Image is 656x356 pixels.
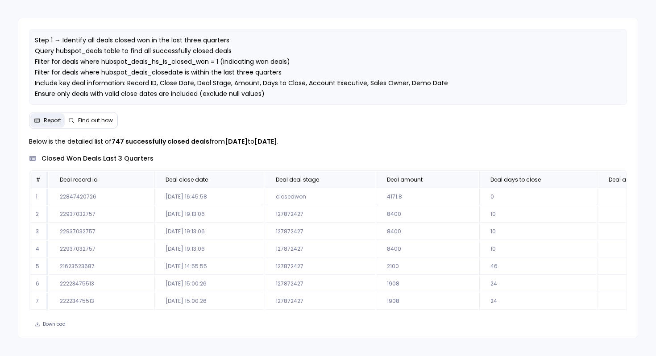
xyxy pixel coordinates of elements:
[479,224,597,240] td: 10
[65,113,116,128] button: Find out how
[479,293,597,310] td: 24
[376,224,478,240] td: 8400
[479,206,597,223] td: 10
[376,189,478,205] td: 4171.8
[376,276,478,292] td: 1908
[376,293,478,310] td: 1908
[254,137,277,146] strong: [DATE]
[490,176,541,183] span: Deal days to close
[154,310,264,327] td: [DATE] 15:00:26
[30,224,48,240] td: 3
[265,224,375,240] td: 127872427
[479,258,597,275] td: 46
[44,117,61,124] span: Report
[30,113,65,128] button: Report
[376,310,478,327] td: 1908
[60,176,98,183] span: Deal record id
[479,189,597,205] td: 0
[276,176,319,183] span: Deal deal stage
[265,258,375,275] td: 127872427
[49,241,154,257] td: 22937032757
[376,258,478,275] td: 2100
[154,206,264,223] td: [DATE] 19:13:06
[376,241,478,257] td: 8400
[154,276,264,292] td: [DATE] 15:00:26
[43,321,66,327] span: Download
[49,276,154,292] td: 22223475513
[49,293,154,310] td: 22223475513
[35,36,448,120] span: Step 1 → Identify all deals closed won in the last three quarters Query hubspot_deals table to fi...
[49,310,154,327] td: 22223475513
[479,310,597,327] td: 24
[36,176,41,183] span: #
[154,241,264,257] td: [DATE] 19:13:06
[265,189,375,205] td: closedwon
[376,206,478,223] td: 8400
[387,176,423,183] span: Deal amount
[154,258,264,275] td: [DATE] 14:55:55
[479,241,597,257] td: 10
[42,154,154,163] span: closed won deals last 3 quarters
[30,310,48,327] td: 8
[265,310,375,327] td: 127872427
[112,137,209,146] strong: 747 successfully closed deals
[265,241,375,257] td: 127872427
[30,276,48,292] td: 6
[49,258,154,275] td: 21623523687
[265,276,375,292] td: 127872427
[154,189,264,205] td: [DATE] 16:45:58
[225,137,248,146] strong: [DATE]
[30,241,48,257] td: 4
[30,258,48,275] td: 5
[154,293,264,310] td: [DATE] 15:00:26
[29,136,627,147] p: Below is the detailed list of from to .
[30,293,48,310] td: 7
[30,189,48,205] td: 1
[49,189,154,205] td: 22847420726
[479,276,597,292] td: 24
[154,224,264,240] td: [DATE] 19:13:06
[265,206,375,223] td: 127872427
[78,117,113,124] span: Find out how
[29,318,71,331] button: Download
[166,176,208,183] span: Deal close date
[30,206,48,223] td: 2
[265,293,375,310] td: 127872427
[49,224,154,240] td: 22937032757
[49,206,154,223] td: 22937032757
